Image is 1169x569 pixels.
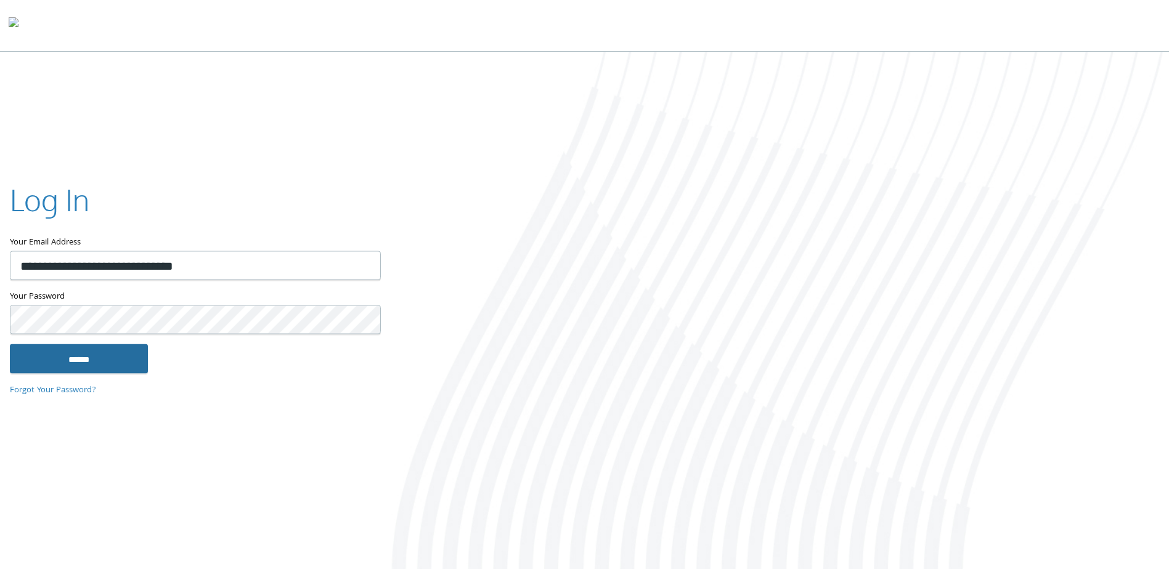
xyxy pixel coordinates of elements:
keeper-lock: Open Keeper Popup [356,258,371,273]
h2: Log In [10,179,89,220]
img: todyl-logo-dark.svg [9,13,18,38]
label: Your Password [10,290,380,305]
keeper-lock: Open Keeper Popup [356,312,371,327]
a: Forgot Your Password? [10,384,96,398]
